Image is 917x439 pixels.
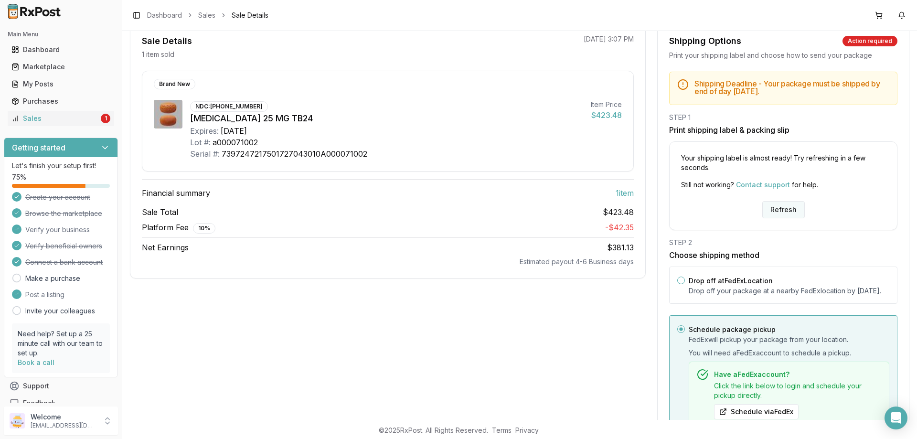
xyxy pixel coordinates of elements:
div: Open Intercom Messenger [885,407,907,429]
img: RxPost Logo [4,4,65,19]
button: My Posts [4,76,118,92]
span: Post a listing [25,290,64,300]
span: Sale Details [232,11,268,20]
div: 7397247217501727043010A000071002 [222,148,367,160]
span: 1 item [616,187,634,199]
div: Brand New [154,79,195,89]
h3: Choose shipping method [669,249,897,261]
button: Schedule viaFedEx [714,404,799,419]
div: Sale Details [142,34,192,48]
div: Expires: [190,125,219,137]
span: $423.48 [603,206,634,218]
div: Print your shipping label and choose how to send your package [669,51,897,60]
span: Click the link below to login and schedule your pickup directly. [714,381,881,400]
span: Verify your business [25,225,90,235]
div: Dashboard [11,45,110,54]
button: Dashboard [4,42,118,57]
a: Dashboard [8,41,114,58]
p: Drop off your package at a nearby FedEx location by [DATE] . [689,286,889,296]
div: Shipping Options [669,34,741,48]
span: Create your account [25,193,90,202]
div: 10 % [193,223,215,234]
span: Have a FedEx account? [714,370,789,379]
h3: Print shipping label & packing slip [669,124,897,136]
div: My Posts [11,79,110,89]
div: STEP 2 [669,238,897,247]
p: Let's finish your setup first! [12,161,110,171]
nav: breadcrumb [147,11,268,20]
div: [DATE] [221,125,247,137]
a: Sales1 [8,110,114,127]
button: Refresh [762,201,805,218]
span: 75 % [12,172,26,182]
h5: Shipping Deadline - Your package must be shipped by end of day [DATE] . [694,80,889,95]
a: Terms [492,426,512,434]
span: Browse the marketplace [25,209,102,218]
a: My Posts [8,75,114,93]
p: Still not working? for help. [681,180,885,190]
img: User avatar [10,413,25,428]
div: [MEDICAL_DATA] 25 MG TB24 [190,112,583,125]
div: STEP 1 [669,113,897,122]
div: NDC: [PHONE_NUMBER] [190,101,268,112]
div: $423.48 [591,109,622,121]
div: Marketplace [11,62,110,72]
span: Verify beneficial owners [25,241,102,251]
label: Schedule package pickup [689,325,776,333]
div: Serial #: [190,148,220,160]
a: Book a call [18,358,54,366]
label: Drop off at FedEx Location [689,277,773,285]
div: Action required [842,36,897,46]
a: Dashboard [147,11,182,20]
span: Feedback [23,398,55,408]
p: 1 item sold [142,50,174,59]
span: $381.13 [607,243,634,252]
p: FedEx will pickup your package from your location. [689,335,889,344]
p: Need help? Set up a 25 minute call with our team to set up. [18,329,104,358]
button: Purchases [4,94,118,109]
a: Marketplace [8,58,114,75]
div: Estimated payout 4-6 Business days [142,257,634,267]
span: - $42.35 [605,223,634,232]
button: Support [4,377,118,395]
button: Feedback [4,395,118,412]
div: 1 [101,114,110,123]
span: Platform Fee [142,222,215,234]
span: You will need a FedEx account to schedule a pickup. [689,348,889,358]
p: [DATE] 3:07 PM [584,34,634,44]
span: Net Earnings [142,242,189,253]
div: Purchases [11,96,110,106]
span: Connect a bank account [25,257,103,267]
div: a000071002 [213,137,258,148]
button: Sales1 [4,111,118,126]
div: Lot #: [190,137,211,148]
div: Sales [11,114,99,123]
p: Welcome [31,412,97,422]
img: Myrbetriq 25 MG TB24 [154,100,182,128]
div: Item Price [591,100,622,109]
button: Marketplace [4,59,118,75]
span: Financial summary [142,187,210,199]
p: Your shipping label is almost ready! Try refreshing in a few seconds. [681,153,885,172]
a: Purchases [8,93,114,110]
a: Make a purchase [25,274,80,283]
a: Privacy [515,426,539,434]
h3: Getting started [12,142,65,153]
span: Sale Total [142,206,178,218]
a: Invite your colleagues [25,306,95,316]
a: Sales [198,11,215,20]
p: [EMAIL_ADDRESS][DOMAIN_NAME] [31,422,97,429]
h2: Main Menu [8,31,114,38]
